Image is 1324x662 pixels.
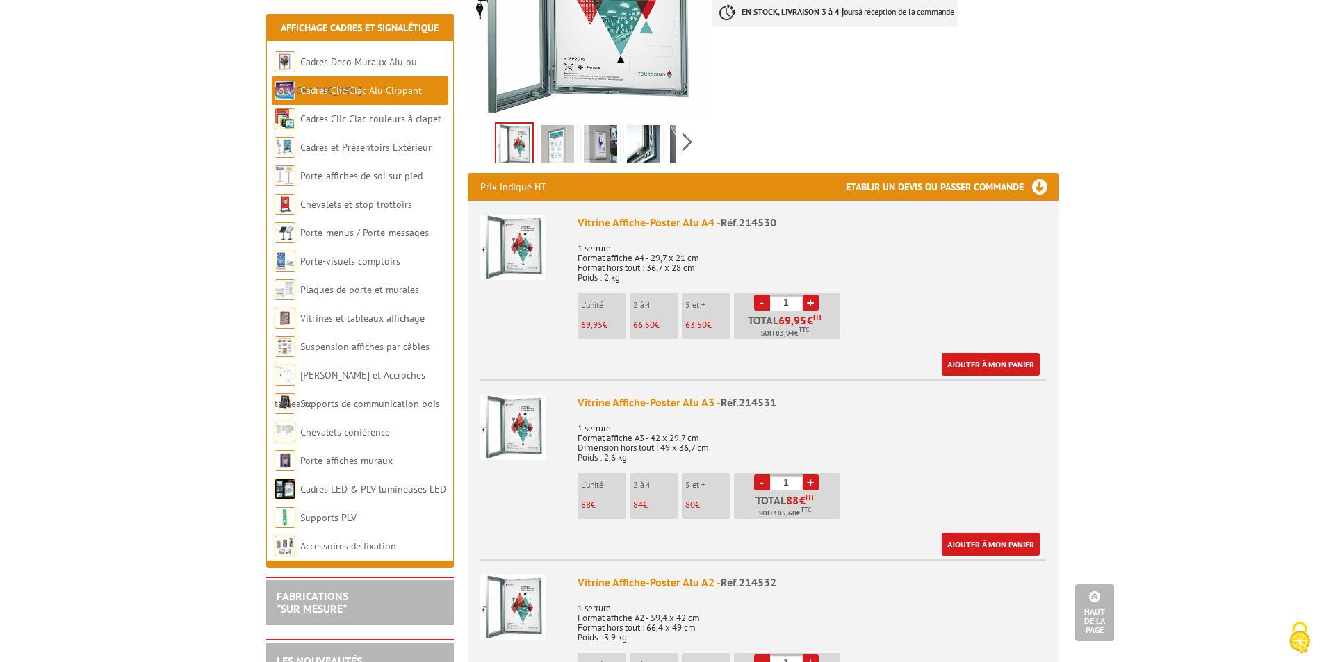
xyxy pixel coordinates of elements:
[275,251,295,272] img: Porte-visuels comptoirs
[275,536,295,556] img: Accessoires de fixation
[942,533,1040,556] a: Ajouter à mon panier
[685,319,707,331] span: 63,50
[670,125,703,168] img: 214532_cadre_affiches_interieur_exterieur_structure_1.jpg
[275,369,425,410] a: [PERSON_NAME] et Accroches tableaux
[300,426,390,438] a: Chevalets conférence
[275,108,295,129] img: Cadres Clic-Clac couleurs à clapet
[633,499,643,511] span: 84
[737,315,840,339] p: Total
[275,51,295,72] img: Cadres Deco Muraux Alu ou Bois
[813,313,822,322] sup: HT
[633,320,678,330] p: €
[633,480,678,490] p: 2 à 4
[742,6,858,17] strong: EN STOCK, LIVRAISON 3 à 4 jours
[578,215,1046,231] div: Vitrine Affiche-Poster Alu A4 -
[633,300,678,310] p: 2 à 4
[803,474,819,490] a: +
[541,125,574,168] img: 214532_cadre_affiches_interieur_exterieur_.jpg
[685,480,730,490] p: 5 et +
[275,450,295,471] img: Porte-affiches muraux
[578,414,1046,463] p: 1 serrure Format affiche A3 - 42 x 29,7 cm Dimension hors tout : 49 x 36,7 cm Poids : 2,6 kg
[581,320,626,330] p: €
[754,295,770,311] a: -
[480,215,546,280] img: Vitrine Affiche-Poster Alu A4
[633,500,678,510] p: €
[275,365,295,386] img: Cimaises et Accroches tableaux
[685,320,730,330] p: €
[300,340,430,353] a: Suspension affiches par câbles
[300,511,357,524] a: Supports PLV
[807,315,813,326] span: €
[737,495,840,519] p: Total
[300,397,440,410] a: Supports de communication bois
[578,594,1046,643] p: 1 serrure Format affiche A2 - 59,4 x 42 cm Format hors tout : 66,4 x 49 cm Poids : 3,9 kg
[300,113,441,125] a: Cadres Clic-Clac couleurs à clapet
[846,173,1059,201] h3: Etablir un devis ou passer commande
[1075,584,1114,641] a: Haut de la page
[300,226,429,239] a: Porte-menus / Porte-messages
[761,328,809,339] span: Soit €
[942,353,1040,376] a: Ajouter à mon panier
[275,222,295,243] img: Porte-menus / Porte-messages
[627,125,660,168] img: 214532_cadre_affiches_interieur_exterieur_structure.jpg
[480,574,546,640] img: Vitrine Affiche-Poster Alu A2
[277,589,348,615] a: FABRICATIONS"Sur Mesure"
[281,22,439,34] a: Affichage Cadres et Signalétique
[803,295,819,311] a: +
[300,483,446,495] a: Cadres LED & PLV lumineuses LED
[275,56,417,97] a: Cadres Deco Muraux Alu ou [GEOGRAPHIC_DATA]
[300,198,412,210] a: Chevalets et stop trottoirs
[786,495,799,506] span: 88
[300,255,400,267] a: Porte-visuels comptoirs
[581,300,626,310] p: L'unité
[578,234,1046,283] p: 1 serrure Format affiche A4 - 29,7 x 21 cm Format hors tout : 36,7 x 28 cm Poids : 2 kg
[300,283,419,296] a: Plaques de porte et murales
[300,84,422,97] a: Cadres Clic-Clac Alu Clippant
[685,500,730,510] p: €
[581,500,626,510] p: €
[685,499,695,511] span: 80
[578,574,1046,590] div: Vitrine Affiche-Poster Alu A2 -
[681,131,694,154] span: Next
[275,422,295,442] img: Chevalets conférence
[300,312,425,324] a: Vitrines et tableaux affichage
[721,215,776,229] span: Réf.214530
[799,326,809,333] sup: TTC
[581,480,626,490] p: L'unité
[275,165,295,186] img: Porte-affiches de sol sur pied
[275,479,295,499] img: Cadres LED & PLV lumineuses LED
[806,493,815,502] sup: HT
[275,279,295,300] img: Plaques de porte et murales
[1282,620,1317,655] img: Cookies (fenêtre modale)
[584,125,617,168] img: 214532_cadre_affiches_interieur_exterieur_3.jpg
[799,495,806,506] span: €
[275,336,295,357] img: Suspension affiches par câbles
[275,137,295,158] img: Cadres et Présentoirs Extérieur
[578,395,1046,411] div: Vitrine Affiche-Poster Alu A3 -
[754,474,770,490] a: -
[776,328,794,339] span: 83,94
[801,506,811,513] sup: TTC
[496,124,532,167] img: 214532_cadre_affiches_interieur_exterieur_4.jpg
[721,395,776,409] span: Réf.214531
[685,300,730,310] p: 5 et +
[581,319,603,331] span: 69,95
[778,315,807,326] span: 69,95
[759,508,811,519] span: Soit €
[633,319,655,331] span: 66,50
[300,454,393,467] a: Porte-affiches muraux
[300,540,396,552] a: Accessoires de fixation
[774,508,796,519] span: 105,60
[275,308,295,329] img: Vitrines et tableaux affichage
[275,194,295,215] img: Chevalets et stop trottoirs
[300,141,432,154] a: Cadres et Présentoirs Extérieur
[275,507,295,528] img: Supports PLV
[300,169,423,182] a: Porte-affiches de sol sur pied
[480,173,546,201] p: Prix indiqué HT
[721,575,776,589] span: Réf.214532
[581,499,591,511] span: 88
[1275,615,1324,662] button: Cookies (fenêtre modale)
[480,395,546,460] img: Vitrine Affiche-Poster Alu A3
